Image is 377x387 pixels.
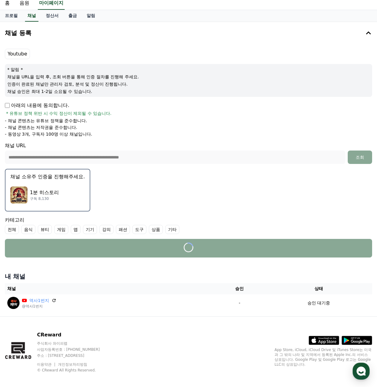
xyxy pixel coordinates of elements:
button: 조회 [348,151,372,164]
label: 게임 [54,225,68,234]
p: @역사1번지 [22,304,56,309]
a: 이용약관 [37,362,56,367]
img: 1분 히스토리 [10,186,27,204]
div: 조회 [350,154,370,160]
p: 주식회사 와이피랩 [37,341,111,346]
p: © CReward All Rights Reserved. [37,368,111,373]
label: 도구 [132,225,146,234]
label: Youtube [5,49,30,59]
label: 상품 [149,225,163,234]
label: 음식 [21,225,35,234]
p: 인증이 완료된 채널만 관리자 검토, 분석 및 정산이 진행됩니다. [7,81,370,87]
p: App Store, iCloud, iCloud Drive 및 iTunes Store는 미국과 그 밖의 나라 및 지역에서 등록된 Apple Inc.의 서비스 상표입니다. Goo... [275,347,372,367]
span: 홈 [19,202,23,207]
p: - 채널 콘텐츠는 유튜브 정책을 준수합니다. [5,118,87,124]
p: 1분 히스토리 [30,189,59,196]
p: CReward [37,331,111,339]
h4: 채널 등록 [5,30,31,36]
div: 카테고리 [5,216,372,234]
div: 채널 URL [5,142,372,164]
label: 기기 [83,225,97,234]
p: 채널 소유주 인증을 진행해주세요. [10,173,85,180]
a: 채널 [25,10,38,22]
a: 출금 [63,10,82,22]
label: 뷰티 [38,225,52,234]
p: 주소 : [STREET_ADDRESS] [37,353,111,358]
button: 채널 소유주 인증을 진행해주세요. 1분 히스토리 1분 히스토리 구독 8,130 [5,169,90,211]
a: 대화 [40,193,79,208]
p: 승인 대기중 [307,300,330,306]
p: - 동영상 3개, 구독자 100명 이상 채널입니다. [5,131,92,137]
p: 아래의 내용에 동의합니다. [5,102,69,109]
label: 강의 [99,225,113,234]
label: 패션 [116,225,130,234]
span: * 유튜브 정책 위반 시 수익 정산이 제외될 수 있습니다. [6,110,112,116]
th: 상태 [265,283,372,294]
img: 역사1번지 [7,297,20,309]
p: 구독 8,130 [30,196,59,201]
a: 알림 [82,10,100,22]
a: 설정 [79,193,117,208]
p: 채널 승인은 최대 1-2일 소요될 수 있습니다. [7,88,370,94]
p: - 채널 콘텐츠는 저작권을 준수합니다. [5,124,77,130]
a: 정산서 [41,10,63,22]
h4: 내 채널 [5,272,372,281]
p: 채널을 URL을 입력 후, 조회 버튼을 통해 인증 절차를 진행해 주세요. [7,74,370,80]
label: 전체 [5,225,19,234]
p: 사업자등록번호 : [PHONE_NUMBER] [37,347,111,352]
a: 역사1번지 [29,297,49,304]
th: 승인 [214,283,265,294]
span: 대화 [56,203,63,208]
span: 설정 [94,202,102,207]
label: 기타 [165,225,179,234]
a: 홈 [2,193,40,208]
label: 앱 [71,225,81,234]
a: 개인정보처리방침 [58,362,87,367]
button: 채널 등록 [2,24,375,41]
th: 채널 [5,283,214,294]
p: - [216,300,263,306]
